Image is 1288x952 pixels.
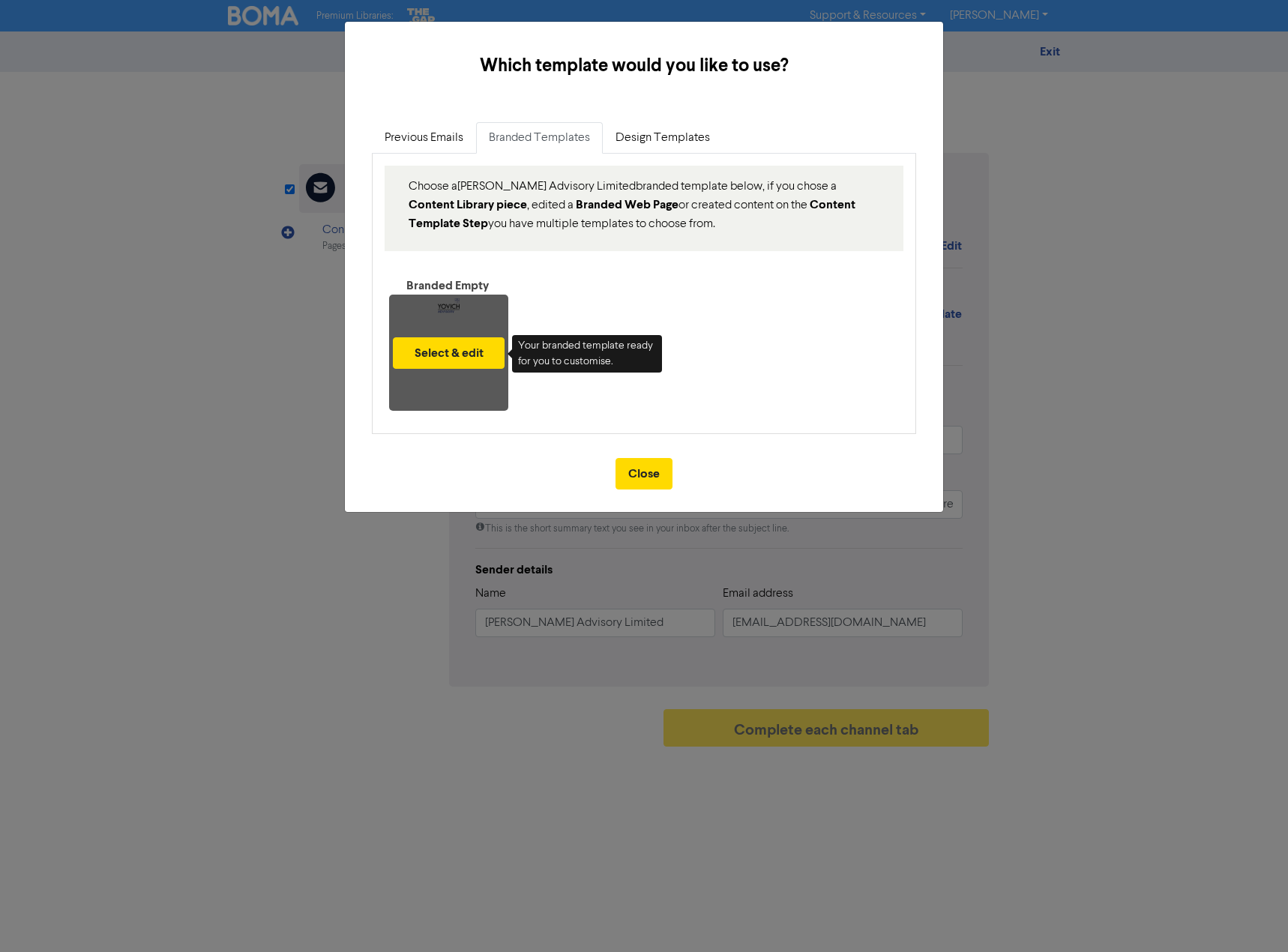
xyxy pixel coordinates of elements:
p: Choose a [PERSON_NAME] Advisory Limited branded template below, if you chose a , edited a or crea... [409,178,879,233]
h5: Which template would you like to use? [357,52,912,79]
a: Design Templates [603,122,723,154]
a: Previous Emails [372,122,476,154]
button: Close [616,458,672,489]
button: Select & edit [393,337,505,369]
strong: Branded Web Page [576,197,678,212]
iframe: Chat Widget [1213,880,1288,952]
strong: Content Library piece [409,197,527,212]
div: Branded Empty [388,277,507,295]
div: Your branded template ready for you to customise. [512,335,662,373]
a: Branded Templates [476,122,603,154]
